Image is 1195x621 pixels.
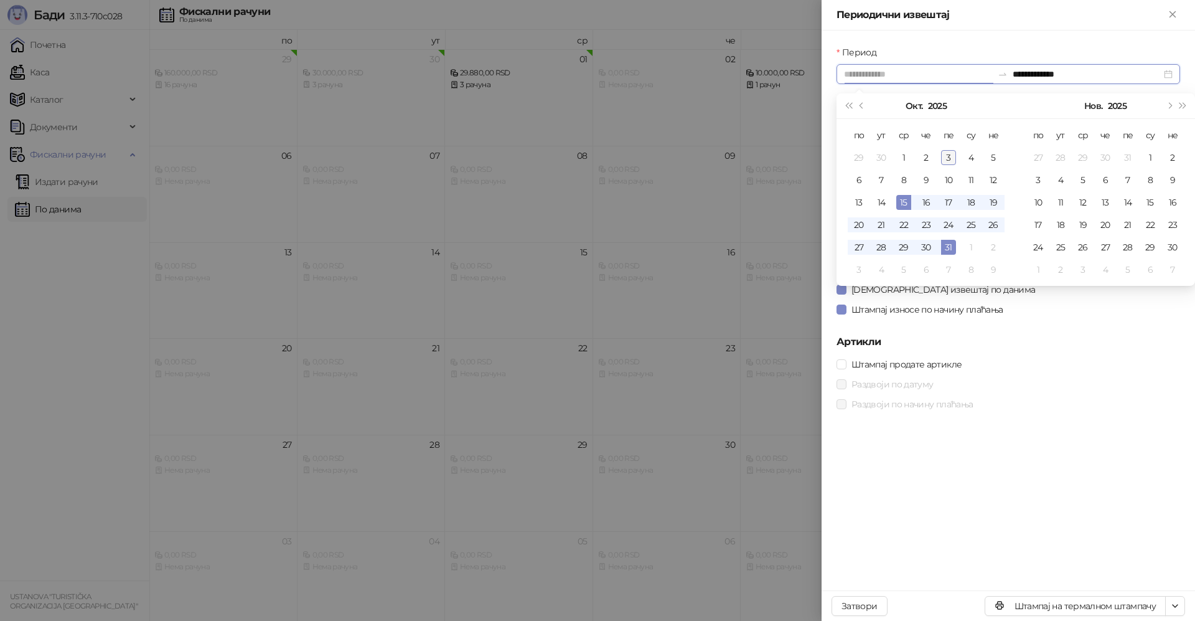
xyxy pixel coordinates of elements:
div: 15 [1143,195,1158,210]
div: 20 [1098,217,1113,232]
button: Следећа година (Control + right) [1176,93,1190,118]
th: пе [937,124,960,146]
div: 7 [874,173,889,187]
div: 29 [1143,240,1158,255]
div: 20 [851,217,866,232]
div: 5 [986,150,1001,165]
div: 5 [1120,262,1135,277]
td: 2025-11-28 [1117,236,1139,258]
div: 1 [896,150,911,165]
div: 28 [1120,240,1135,255]
div: 6 [851,173,866,187]
td: 2025-09-29 [848,146,870,169]
td: 2025-12-05 [1117,258,1139,281]
td: 2025-11-08 [1139,169,1161,191]
td: 2025-10-31 [937,236,960,258]
div: 16 [1165,195,1180,210]
td: 2025-11-22 [1139,214,1161,236]
td: 2025-12-04 [1094,258,1117,281]
td: 2025-11-21 [1117,214,1139,236]
td: 2025-10-19 [982,191,1005,214]
td: 2025-11-15 [1139,191,1161,214]
td: 2025-11-01 [960,236,982,258]
div: 7 [1120,173,1135,187]
div: 16 [919,195,934,210]
td: 2025-11-17 [1027,214,1049,236]
div: 3 [1075,262,1090,277]
th: не [982,124,1005,146]
div: 25 [963,217,978,232]
td: 2025-11-04 [1049,169,1072,191]
span: Штампај продате артикле [846,358,967,371]
span: to [998,69,1008,79]
td: 2025-12-01 [1027,258,1049,281]
div: 31 [941,240,956,255]
button: Изабери годину [1108,93,1127,118]
div: 9 [986,262,1001,277]
input: Период [844,67,993,81]
div: 10 [1031,195,1046,210]
button: Следећи месец (PageDown) [1162,93,1176,118]
td: 2025-11-12 [1072,191,1094,214]
div: 30 [874,150,889,165]
td: 2025-10-09 [915,169,937,191]
div: 25 [1053,240,1068,255]
div: 3 [941,150,956,165]
div: 31 [1120,150,1135,165]
div: 11 [1053,195,1068,210]
td: 2025-12-07 [1161,258,1184,281]
td: 2025-11-07 [1117,169,1139,191]
td: 2025-11-05 [893,258,915,281]
td: 2025-11-04 [870,258,893,281]
div: 19 [986,195,1001,210]
div: 2 [1165,150,1180,165]
td: 2025-11-19 [1072,214,1094,236]
td: 2025-10-28 [1049,146,1072,169]
td: 2025-11-14 [1117,191,1139,214]
div: 21 [874,217,889,232]
div: 29 [1075,150,1090,165]
span: Раздвоји по начину плаћања [846,397,978,411]
div: 22 [896,217,911,232]
div: 4 [874,262,889,277]
div: 24 [941,217,956,232]
td: 2025-10-04 [960,146,982,169]
th: су [1139,124,1161,146]
td: 2025-10-02 [915,146,937,169]
div: 28 [874,240,889,255]
div: 5 [1075,173,1090,187]
button: Затвори [832,596,888,616]
div: 19 [1075,217,1090,232]
div: 1 [963,240,978,255]
div: 2 [919,150,934,165]
div: 3 [1031,173,1046,187]
div: 13 [851,195,866,210]
td: 2025-12-03 [1072,258,1094,281]
td: 2025-11-10 [1027,191,1049,214]
td: 2025-10-16 [915,191,937,214]
div: 12 [1075,195,1090,210]
td: 2025-11-06 [915,258,937,281]
button: Претходна година (Control + left) [841,93,855,118]
div: 12 [986,173,1001,187]
td: 2025-10-13 [848,191,870,214]
td: 2025-11-03 [848,258,870,281]
td: 2025-10-12 [982,169,1005,191]
div: 26 [1075,240,1090,255]
td: 2025-11-08 [960,258,982,281]
td: 2025-10-31 [1117,146,1139,169]
td: 2025-10-05 [982,146,1005,169]
div: 27 [851,240,866,255]
div: 4 [1053,173,1068,187]
td: 2025-11-25 [1049,236,1072,258]
span: swap-right [998,69,1008,79]
td: 2025-11-07 [937,258,960,281]
div: 11 [963,173,978,187]
td: 2025-10-07 [870,169,893,191]
div: 28 [1053,150,1068,165]
div: 27 [1031,150,1046,165]
td: 2025-10-15 [893,191,915,214]
div: 7 [941,262,956,277]
td: 2025-10-11 [960,169,982,191]
td: 2025-11-01 [1139,146,1161,169]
